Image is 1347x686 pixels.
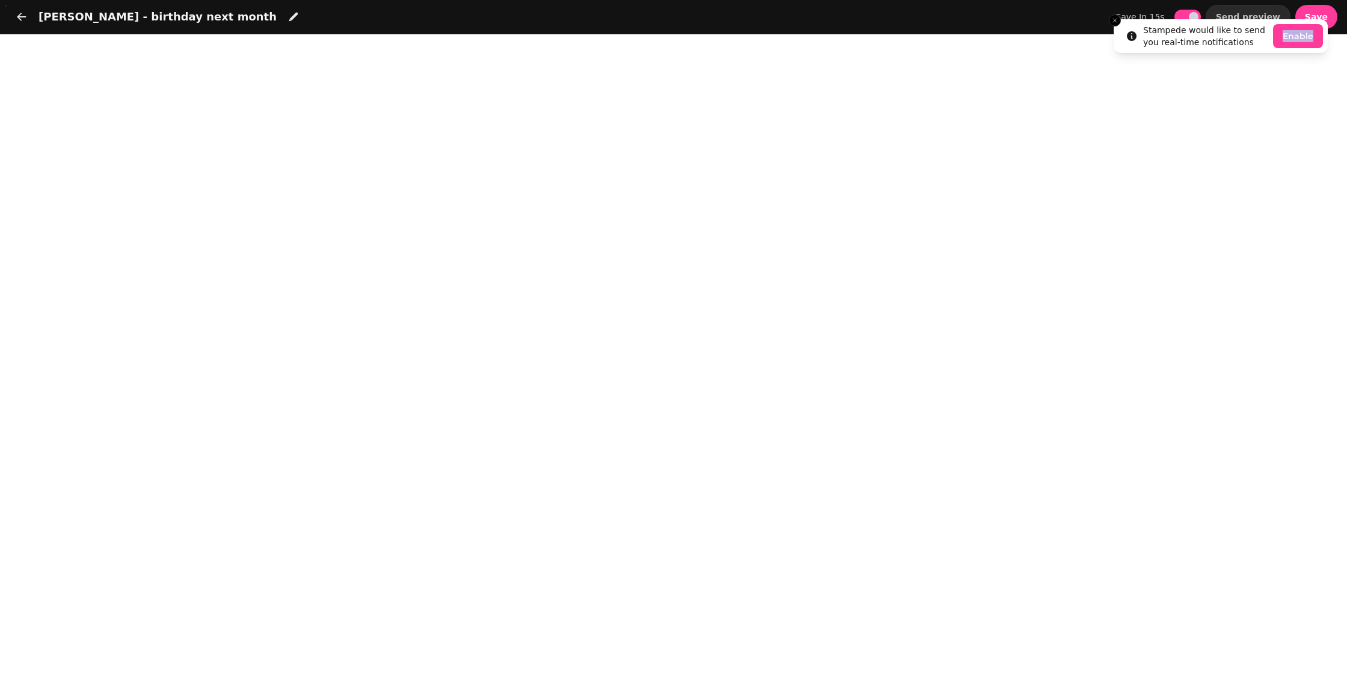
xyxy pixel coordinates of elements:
button: Enable [1273,24,1323,48]
div: Stampede would like to send you real-time notifications [1143,24,1268,48]
button: Close toast [1109,14,1121,26]
h1: [PERSON_NAME] - birthday next month [38,8,277,25]
label: save in 15s [1115,10,1164,24]
button: Save [1295,5,1337,29]
button: Send preview [1206,5,1290,29]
